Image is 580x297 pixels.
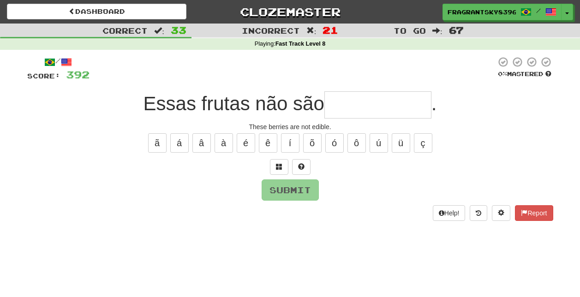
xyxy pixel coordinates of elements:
[170,133,189,153] button: á
[449,24,464,36] span: 67
[432,27,442,35] span: :
[66,69,90,80] span: 392
[192,133,211,153] button: â
[303,133,322,153] button: õ
[148,133,167,153] button: ã
[496,70,553,78] div: Mastered
[433,205,466,221] button: Help!
[259,133,277,153] button: ê
[515,205,553,221] button: Report
[171,24,186,36] span: 33
[270,159,288,175] button: Switch sentence to multiple choice alt+p
[498,70,507,77] span: 0 %
[325,133,344,153] button: ó
[27,72,60,80] span: Score:
[27,56,90,68] div: /
[237,133,255,153] button: é
[281,133,299,153] button: í
[144,93,324,114] span: Essas frutas não são
[392,133,410,153] button: ü
[154,27,164,35] span: :
[442,4,562,20] a: FragrantSky8396 /
[347,133,366,153] button: ô
[215,133,233,153] button: à
[7,4,186,19] a: Dashboard
[323,24,338,36] span: 21
[414,133,432,153] button: ç
[292,159,311,175] button: Single letter hint - you only get 1 per sentence and score half the points! alt+h
[394,26,426,35] span: To go
[200,4,380,20] a: Clozemaster
[262,179,319,201] button: Submit
[431,93,437,114] span: .
[102,26,148,35] span: Correct
[448,8,516,16] span: FragrantSky8396
[536,7,541,14] span: /
[470,205,487,221] button: Round history (alt+y)
[275,41,326,47] strong: Fast Track Level 8
[242,26,300,35] span: Incorrect
[370,133,388,153] button: ú
[306,27,317,35] span: :
[27,122,553,131] div: These berries are not edible.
